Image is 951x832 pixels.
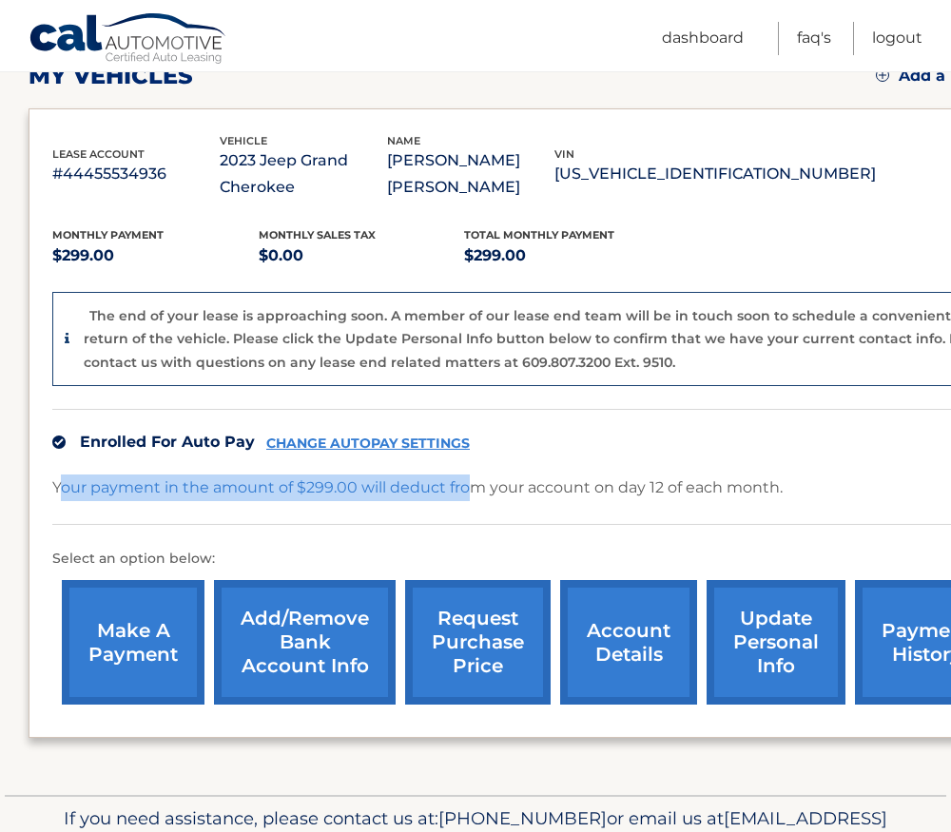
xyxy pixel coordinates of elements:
[464,242,670,269] p: $299.00
[259,228,376,242] span: Monthly sales Tax
[554,161,876,187] p: [US_VEHICLE_IDENTIFICATION_NUMBER]
[220,147,387,201] p: 2023 Jeep Grand Cherokee
[876,68,889,82] img: add.svg
[554,147,574,161] span: vin
[387,147,554,201] p: [PERSON_NAME] [PERSON_NAME]
[220,134,267,147] span: vehicle
[52,242,259,269] p: $299.00
[80,433,255,451] span: Enrolled For Auto Pay
[214,580,396,705] a: Add/Remove bank account info
[29,62,193,90] h2: my vehicles
[52,435,66,449] img: check.svg
[560,580,697,705] a: account details
[387,134,420,147] span: name
[52,228,164,242] span: Monthly Payment
[52,147,145,161] span: lease account
[52,161,220,187] p: #44455534936
[52,474,783,501] p: Your payment in the amount of $299.00 will deduct from your account on day 12 of each month.
[797,22,831,55] a: FAQ's
[266,435,470,452] a: CHANGE AUTOPAY SETTINGS
[662,22,744,55] a: Dashboard
[707,580,845,705] a: update personal info
[259,242,465,269] p: $0.00
[464,228,614,242] span: Total Monthly Payment
[29,12,228,68] a: Cal Automotive
[62,580,204,705] a: make a payment
[405,580,551,705] a: request purchase price
[872,22,922,55] a: Logout
[438,807,607,829] span: [PHONE_NUMBER]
